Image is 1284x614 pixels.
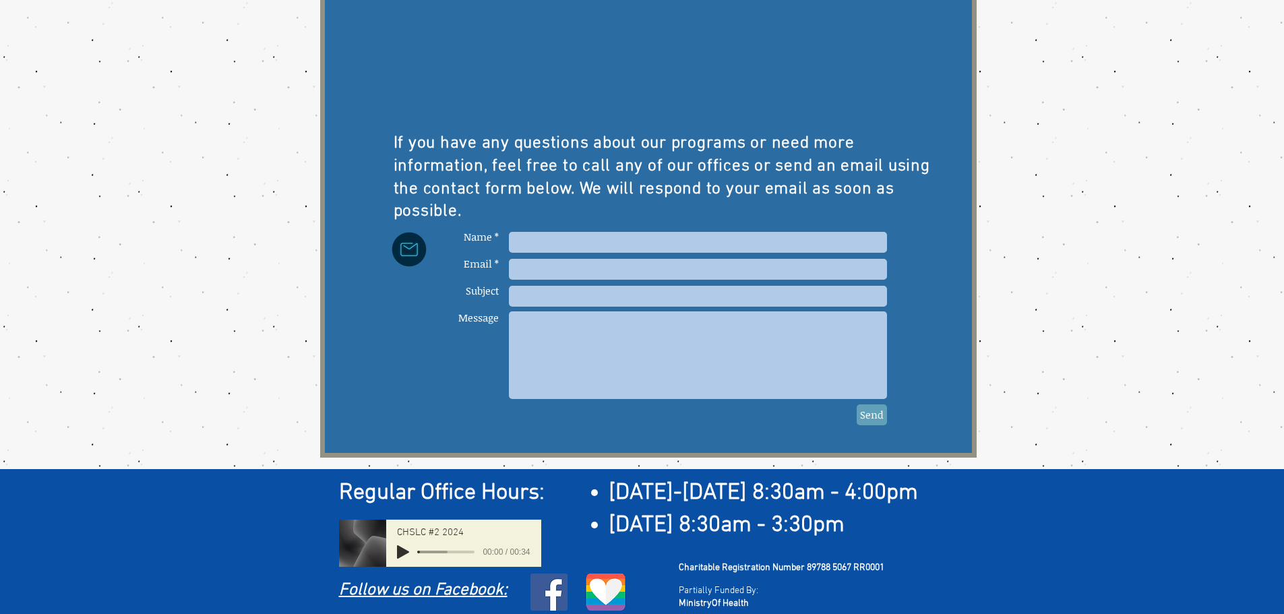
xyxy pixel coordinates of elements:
span: Message [458,311,499,324]
span: Charitable Registration Number 89788 5067 RR0001 [679,562,884,574]
span: If you have any questions about our programs or need more information, feel free to call any of o... [394,133,930,222]
span: [DATE]-[DATE] 8:30am - 4:00pm [609,479,918,507]
span: Name * [464,230,499,243]
span: Email * [464,257,499,270]
img: LGBTQ logo.png [585,574,627,611]
span: [DATE] 8:30am - 3:30pm [609,512,845,539]
img: Facebook [530,574,568,611]
span: 00:00 / 00:34 [475,545,530,559]
button: Play [397,545,409,559]
span: Subject [466,284,499,297]
span: Of Health [712,598,749,609]
span: Ministry [679,598,712,609]
span: Send [860,408,884,422]
ul: Social Bar [530,574,568,611]
span: Partially Funded By: [679,585,758,596]
span: Regular Office Hours: [339,479,545,507]
button: Send [857,404,887,425]
span: CHSLC #2 2024 [397,528,464,538]
a: Follow us on Facebook: [339,580,508,601]
h2: ​ [339,477,956,510]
